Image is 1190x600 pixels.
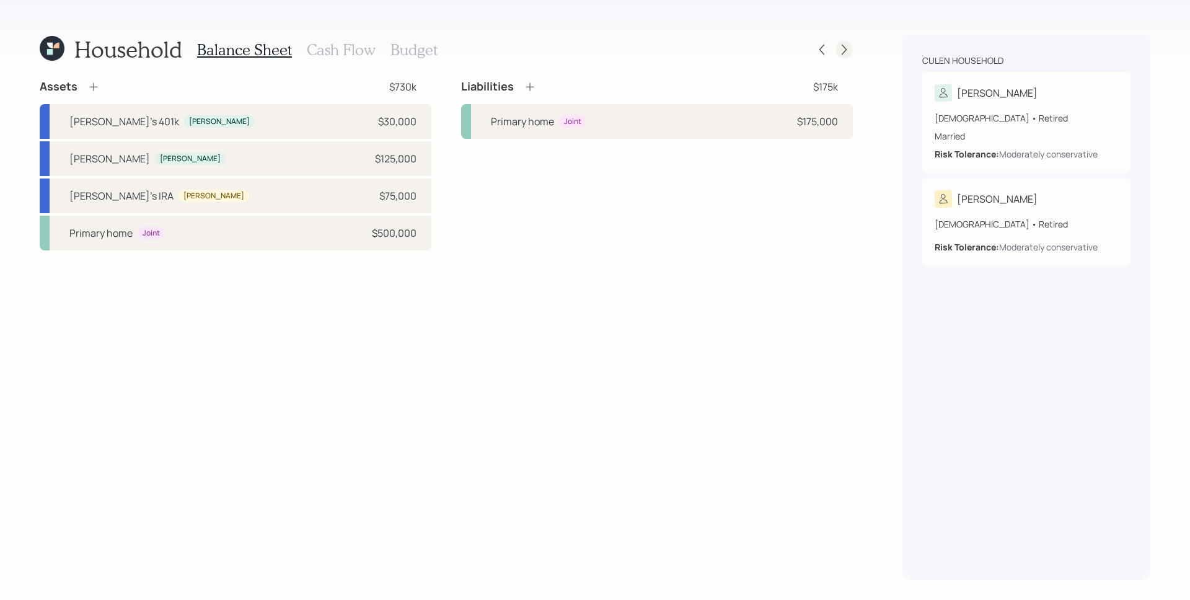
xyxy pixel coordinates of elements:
div: $175k [813,79,838,94]
div: Moderately conservative [999,148,1098,161]
div: [DEMOGRAPHIC_DATA] • Retired [935,218,1118,231]
h1: Household [74,36,182,63]
div: $75,000 [379,188,416,203]
div: [PERSON_NAME] [957,192,1038,206]
div: Joint [564,117,581,127]
div: Primary home [491,114,554,129]
div: $30,000 [378,114,416,129]
div: [PERSON_NAME] [957,86,1038,100]
b: Risk Tolerance: [935,241,999,253]
div: $500,000 [372,226,416,240]
div: Moderately conservative [999,240,1098,254]
div: Joint [143,228,160,239]
h4: Assets [40,80,77,94]
div: [PERSON_NAME] [69,151,150,166]
div: [PERSON_NAME] [160,154,221,164]
div: Culen household [922,55,1003,67]
h3: Cash Flow [307,41,376,59]
div: $125,000 [375,151,416,166]
div: [PERSON_NAME]'s IRA [69,188,174,203]
div: $175,000 [797,114,838,129]
div: [PERSON_NAME]'s 401k [69,114,179,129]
div: [PERSON_NAME] [183,191,244,201]
h3: Balance Sheet [197,41,292,59]
div: [PERSON_NAME] [189,117,250,127]
div: $730k [389,79,416,94]
b: Risk Tolerance: [935,148,999,160]
h3: Budget [390,41,438,59]
div: [DEMOGRAPHIC_DATA] • Retired [935,112,1118,125]
div: Primary home [69,226,133,240]
h4: Liabilities [461,80,514,94]
div: Married [935,130,1118,143]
